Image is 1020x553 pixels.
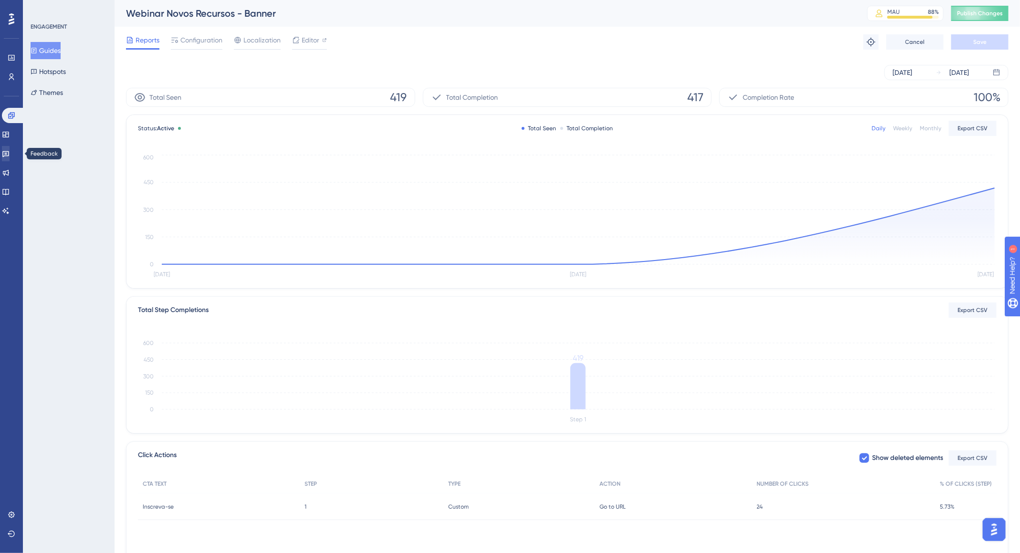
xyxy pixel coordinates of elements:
[949,303,997,318] button: Export CSV
[144,179,154,186] tspan: 450
[31,63,66,80] button: Hotspots
[957,10,1003,17] span: Publish Changes
[940,503,955,511] span: 5.73%
[757,503,763,511] span: 24
[570,271,587,278] tspan: [DATE]
[599,480,620,488] span: ACTION
[143,340,154,346] tspan: 600
[560,125,613,132] div: Total Completion
[522,125,557,132] div: Total Seen
[980,515,1009,544] iframe: UserGuiding AI Assistant Launcher
[143,503,174,511] span: Inscreva-se
[31,42,61,59] button: Guides
[66,5,69,12] div: 1
[138,304,209,316] div: Total Step Completions
[126,7,843,20] div: Webinar Novos Recursos - Banner
[305,480,317,488] span: STEP
[958,306,988,314] span: Export CSV
[144,356,154,363] tspan: 450
[893,67,912,78] div: [DATE]
[31,84,63,101] button: Themes
[920,125,941,132] div: Monthly
[305,503,306,511] span: 1
[958,125,988,132] span: Export CSV
[973,38,987,46] span: Save
[940,480,992,488] span: % OF CLICKS (STEP)
[150,406,154,413] tspan: 0
[302,34,319,46] span: Editor
[149,92,181,103] span: Total Seen
[886,34,944,50] button: Cancel
[905,38,925,46] span: Cancel
[138,449,177,467] span: Click Actions
[448,480,461,488] span: TYPE
[22,2,60,14] span: Need Help?
[599,503,626,511] span: Go to URL
[180,34,222,46] span: Configuration
[887,8,900,16] div: MAU
[145,234,154,240] tspan: 150
[138,125,174,132] span: Status:
[143,480,167,488] span: CTA TEXT
[893,125,912,132] div: Weekly
[448,503,469,511] span: Custom
[974,90,1000,105] span: 100%
[951,6,1009,21] button: Publish Changes
[872,125,885,132] div: Daily
[157,125,174,132] span: Active
[743,92,794,103] span: Completion Rate
[136,34,159,46] span: Reports
[143,373,154,380] tspan: 300
[573,354,583,363] tspan: 419
[154,271,170,278] tspan: [DATE]
[978,271,994,278] tspan: [DATE]
[143,154,154,161] tspan: 600
[687,90,704,105] span: 417
[951,34,1009,50] button: Save
[145,390,154,396] tspan: 150
[150,261,154,268] tspan: 0
[243,34,281,46] span: Localization
[143,207,154,213] tspan: 300
[570,417,587,423] tspan: Step 1
[446,92,498,103] span: Total Completion
[958,454,988,462] span: Export CSV
[928,8,939,16] div: 88 %
[390,90,407,105] span: 419
[872,452,943,464] span: Show deleted elements
[31,23,67,31] div: ENGAGEMENT
[949,67,969,78] div: [DATE]
[757,480,809,488] span: NUMBER OF CLICKS
[949,450,997,466] button: Export CSV
[949,121,997,136] button: Export CSV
